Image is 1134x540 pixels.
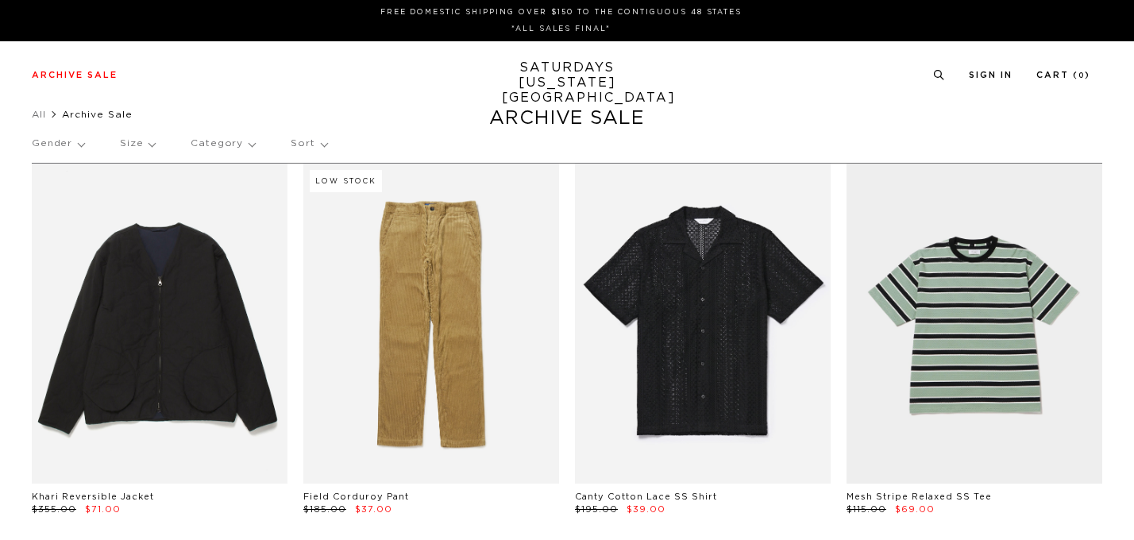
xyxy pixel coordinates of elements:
[38,23,1084,35] p: *ALL SALES FINAL*
[627,505,665,514] span: $39.00
[32,492,154,501] a: Khari Reversible Jacket
[32,505,76,514] span: $355.00
[1036,71,1090,79] a: Cart (0)
[38,6,1084,18] p: FREE DOMESTIC SHIPPING OVER $150 TO THE CONTIGUOUS 48 STATES
[32,125,84,162] p: Gender
[502,60,633,106] a: SATURDAYS[US_STATE][GEOGRAPHIC_DATA]
[969,71,1012,79] a: Sign In
[32,110,46,119] a: All
[303,505,346,514] span: $185.00
[847,492,992,501] a: Mesh Stripe Relaxed SS Tee
[847,505,886,514] span: $115.00
[1078,72,1085,79] small: 0
[291,125,326,162] p: Sort
[310,170,382,192] div: Low Stock
[191,125,255,162] p: Category
[575,492,717,501] a: Canty Cotton Lace SS Shirt
[355,505,392,514] span: $37.00
[895,505,935,514] span: $69.00
[85,505,121,514] span: $71.00
[62,110,133,119] span: Archive Sale
[575,505,618,514] span: $195.00
[32,71,118,79] a: Archive Sale
[303,492,409,501] a: Field Corduroy Pant
[120,125,155,162] p: Size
